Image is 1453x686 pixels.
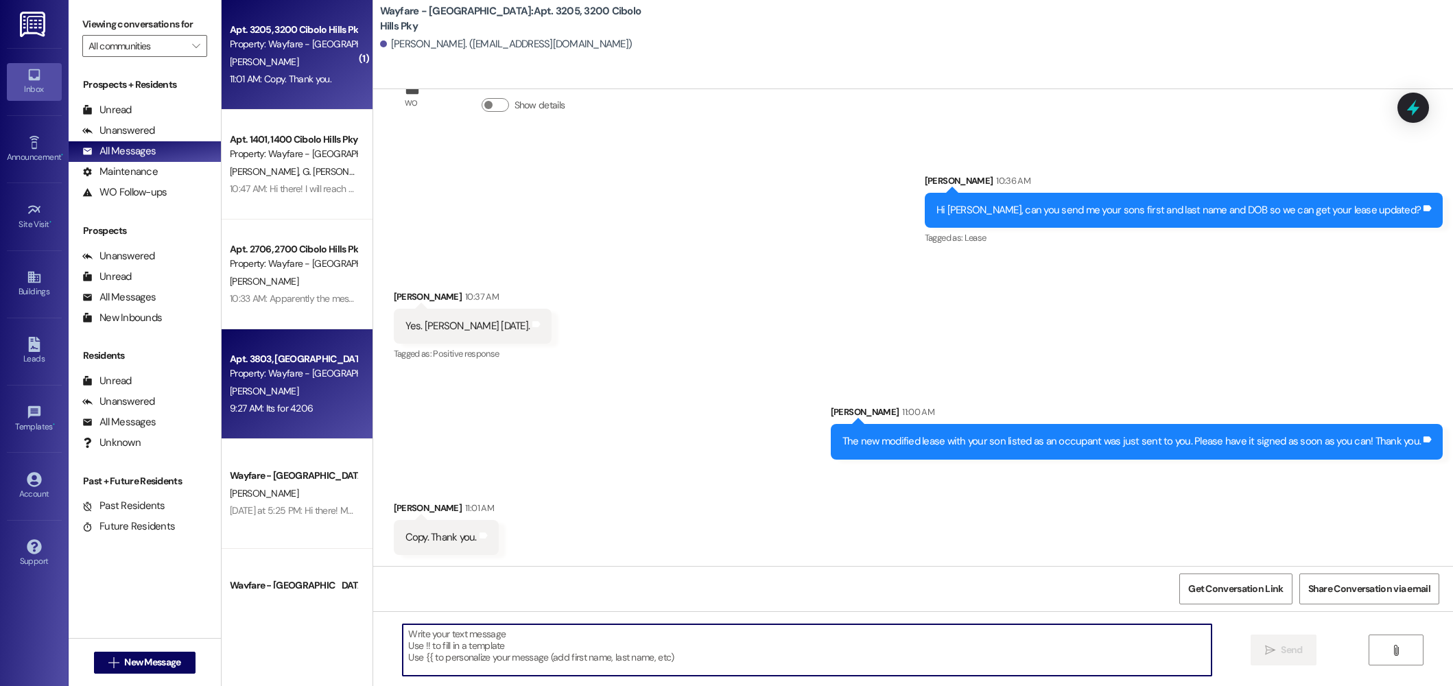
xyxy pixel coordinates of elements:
[82,165,158,179] div: Maintenance
[515,98,565,113] label: Show details
[192,40,200,51] i: 
[82,14,207,35] label: Viewing conversations for
[82,185,167,200] div: WO Follow-ups
[230,487,298,499] span: [PERSON_NAME]
[53,420,55,429] span: •
[7,535,62,572] a: Support
[230,366,357,381] div: Property: Wayfare - [GEOGRAPHIC_DATA]
[49,217,51,227] span: •
[124,655,180,670] span: New Message
[230,352,357,366] div: Apt. 3803, [GEOGRAPHIC_DATA]
[82,311,162,325] div: New Inbounds
[462,501,494,515] div: 11:01 AM
[433,348,499,359] span: Positive response
[20,12,48,37] img: ResiDesk Logo
[82,123,155,138] div: Unanswered
[82,436,141,450] div: Unknown
[925,228,1443,248] div: Tagged as:
[69,224,221,238] div: Prospects
[61,150,63,160] span: •
[230,275,298,287] span: [PERSON_NAME]
[230,402,313,414] div: 9:27 AM: Its for 4206
[230,257,357,271] div: Property: Wayfare - [GEOGRAPHIC_DATA]
[108,657,119,668] i: 
[230,56,298,68] span: [PERSON_NAME]
[394,501,499,520] div: [PERSON_NAME]
[380,4,654,34] b: Wayfare - [GEOGRAPHIC_DATA]: Apt. 3205, 3200 Cibolo Hills Pky
[7,265,62,303] a: Buildings
[82,374,132,388] div: Unread
[394,289,552,309] div: [PERSON_NAME]
[230,23,357,37] div: Apt. 3205, 3200 Cibolo Hills Pky
[394,344,552,364] div: Tagged as:
[69,474,221,488] div: Past + Future Residents
[69,348,221,363] div: Residents
[230,37,357,51] div: Property: Wayfare - [GEOGRAPHIC_DATA]
[230,73,331,85] div: 11:01 AM: Copy. Thank you.
[82,519,175,534] div: Future Residents
[88,35,185,57] input: All communities
[993,174,1030,188] div: 10:36 AM
[230,147,357,161] div: Property: Wayfare - [GEOGRAPHIC_DATA]
[7,198,62,235] a: Site Visit •
[925,174,1443,193] div: [PERSON_NAME]
[831,405,1443,424] div: [PERSON_NAME]
[405,96,418,110] div: WO
[230,182,491,195] div: 10:47 AM: Hi there! I will reach out to the regional and inform them.
[82,270,132,284] div: Unread
[7,401,62,438] a: Templates •
[936,203,1421,217] div: Hi [PERSON_NAME], can you send me your sons first and last name and DOB so we can get your lease ...
[965,232,987,244] span: Lease
[405,319,530,333] div: Yes. [PERSON_NAME] [DATE].
[1299,573,1439,604] button: Share Conversation via email
[230,469,357,483] div: Wayfare - [GEOGRAPHIC_DATA]
[462,289,499,304] div: 10:37 AM
[82,144,156,158] div: All Messages
[69,78,221,92] div: Prospects + Residents
[1308,582,1430,596] span: Share Conversation via email
[405,530,477,545] div: Copy. Thank you.
[230,132,357,147] div: Apt. 1401, 1400 Cibolo Hills Pky
[302,165,381,178] span: G. [PERSON_NAME]
[230,385,298,397] span: [PERSON_NAME]
[94,652,196,674] button: New Message
[7,63,62,100] a: Inbox
[230,578,357,593] div: Wayfare - [GEOGRAPHIC_DATA]
[899,405,934,419] div: 11:00 AM
[380,37,633,51] div: [PERSON_NAME]. ([EMAIL_ADDRESS][DOMAIN_NAME])
[230,242,357,257] div: Apt. 2706, 2700 Cibolo Hills Pky
[1188,582,1283,596] span: Get Conversation Link
[230,292,805,305] div: 10:33 AM: Apparently the message did not get through to you. I am not sure how that could have ha...
[1179,573,1292,604] button: Get Conversation Link
[82,394,155,409] div: Unanswered
[1391,645,1401,656] i: 
[1281,643,1302,657] span: Send
[82,499,165,513] div: Past Residents
[1251,635,1317,665] button: Send
[82,249,155,263] div: Unanswered
[82,290,156,305] div: All Messages
[842,434,1421,449] div: The new modified lease with your son listed as an occupant was just sent to you. Please have it s...
[7,333,62,370] a: Leads
[7,468,62,505] a: Account
[82,415,156,429] div: All Messages
[82,103,132,117] div: Unread
[1265,645,1275,656] i: 
[230,165,303,178] span: [PERSON_NAME]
